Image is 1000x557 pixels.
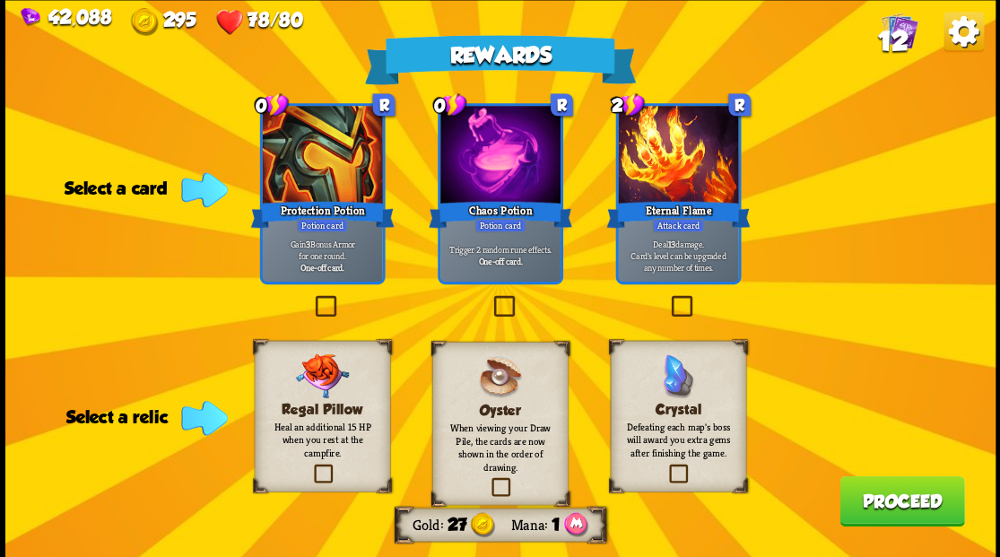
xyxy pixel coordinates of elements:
[364,35,636,84] div: Rewards
[881,12,917,53] div: View all the cards in your deck
[478,354,522,399] img: Oyster.png
[131,7,196,35] div: Gold
[267,420,378,458] p: Heal an additional 15 HP when you rest at the campfire.
[267,401,378,417] h3: Regal Pillow
[510,515,552,534] div: Mana
[428,198,571,231] div: Chaos Potion
[305,238,309,249] b: 3
[250,198,394,231] div: Protection Potion
[550,93,572,116] div: R
[256,91,289,117] div: 0
[443,243,557,255] p: Trigger 2 random rune effects.
[622,401,733,417] h3: Crystal
[839,475,964,526] button: Proceed
[248,7,302,30] span: 78/80
[181,172,228,207] img: Indicator_Arrow.png
[447,515,466,535] span: 27
[877,25,908,56] span: 12
[652,218,704,232] div: Attack card
[21,7,40,26] img: Gem.png
[66,406,222,426] div: Select a relic
[622,420,733,458] p: Defeating each map's boss will award you extra gems after finishing the game.
[372,93,395,116] div: R
[606,198,750,231] div: Eternal Flame
[474,218,526,232] div: Potion card
[216,7,303,35] div: Health
[265,238,379,261] p: Gain Bonus Armor for one round.
[445,402,555,418] h3: Oyster
[65,178,222,197] div: Select a card
[611,91,644,117] div: 2
[131,7,159,35] img: Gold.png
[412,515,447,534] div: Gold
[470,512,495,537] img: Gold.png
[445,422,555,474] p: When viewing your Draw Pile, the cards are now shown in the order of drawing.
[478,255,522,266] b: One-off card.
[563,512,587,537] img: Mana_Points.png
[300,261,343,273] b: One-off card.
[21,5,111,28] div: Gems
[296,218,347,232] div: Potion card
[295,353,349,398] img: Dragon_Pillow.png
[881,12,917,48] img: Cards_Icon.png
[552,515,560,535] span: 1
[728,93,751,116] div: R
[181,400,228,435] img: Indicator_Arrow.png
[621,238,735,274] p: Deal damage. Card's level can be upgraded any number of times.
[433,91,466,117] div: 0
[216,7,244,35] img: Heart.png
[943,12,984,52] img: Options_Button.png
[162,7,196,30] span: 295
[662,353,694,398] img: Crystal.png
[667,238,675,249] b: 13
